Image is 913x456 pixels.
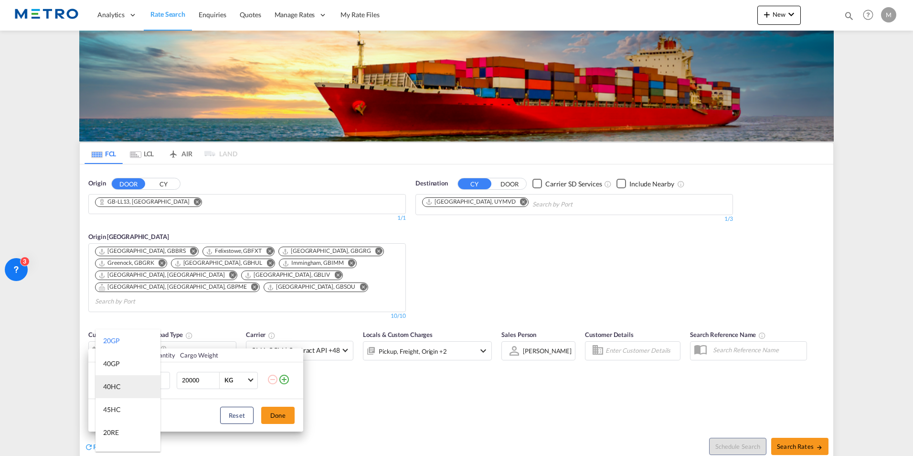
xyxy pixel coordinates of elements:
div: 40GP [103,359,120,369]
div: 20RE [103,428,119,437]
div: 45HC [103,405,121,414]
div: 20GP [103,336,120,346]
div: 40HC [103,382,121,391]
